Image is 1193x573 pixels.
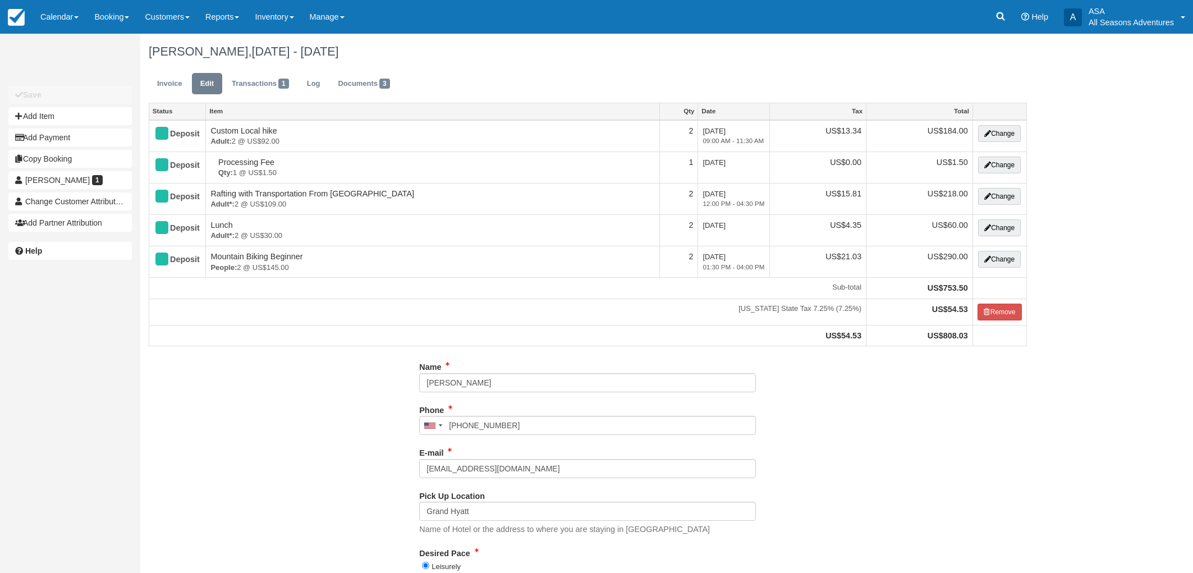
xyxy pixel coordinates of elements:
button: Remove [978,304,1022,320]
b: Save [23,90,42,99]
a: Tax [770,103,866,119]
strong: Qty [218,168,233,177]
button: Change [978,157,1021,173]
a: [PERSON_NAME] 1 [8,171,132,189]
td: US$0.00 [769,152,866,183]
td: 2 [660,214,698,246]
h1: [PERSON_NAME], [149,45,1027,58]
strong: Adult* [210,200,234,208]
button: Add Item [8,107,132,125]
strong: US$54.53 [825,331,861,340]
td: US$13.34 [769,120,866,152]
a: Transactions1 [223,73,297,95]
a: Qty [660,103,698,119]
span: Change Customer Attribution [25,197,126,206]
button: Change Customer Attribution [8,192,132,210]
a: Edit [192,73,222,95]
img: checkfront-main-nav-mini-logo.png [8,9,25,26]
span: [DATE] [703,253,764,272]
span: 3 [379,79,390,89]
label: Pick Up Location [419,487,485,502]
div: Deposit [154,219,191,237]
td: Mountain Biking Beginner [206,246,660,277]
label: Leisurely [432,562,461,571]
strong: US$808.03 [928,331,968,340]
label: Phone [419,401,444,416]
a: Date [698,103,769,119]
td: US$1.50 [866,152,973,183]
em: 1 @ US$1.50 [218,168,655,178]
em: 2 @ US$145.00 [210,263,655,273]
a: Help [8,242,132,260]
p: ASA [1089,6,1174,17]
button: Copy Booking [8,150,132,168]
td: Lunch [206,214,660,246]
strong: US$54.53 [932,305,968,314]
td: Rafting with Transportation From [GEOGRAPHIC_DATA] [206,183,660,214]
td: 2 [660,246,698,277]
span: [DATE] - [DATE] [251,44,338,58]
td: US$15.81 [769,183,866,214]
button: Save [8,86,132,104]
td: US$60.00 [866,214,973,246]
a: Invoice [149,73,191,95]
em: 01:30 PM - 04:00 PM [703,263,764,272]
strong: Adult [210,137,231,145]
span: Help [1031,12,1048,21]
a: Status [149,103,205,119]
b: Help [25,246,42,255]
strong: US$753.50 [928,283,968,292]
em: 2 @ US$30.00 [210,231,655,241]
a: Log [299,73,329,95]
em: 2 @ US$109.00 [210,199,655,210]
td: US$184.00 [866,120,973,152]
button: Change [978,219,1021,236]
label: Desired Pace [419,544,470,560]
div: Deposit [154,157,191,175]
td: Processing Fee [206,152,660,183]
td: US$290.00 [866,246,973,277]
em: 2 @ US$92.00 [210,136,655,147]
a: Documents3 [329,73,398,95]
em: Sub-total [154,282,861,293]
label: E-mail [419,443,443,459]
td: Custom Local hike [206,120,660,152]
span: [DATE] [703,127,764,146]
span: 1 [278,79,289,89]
td: 2 [660,120,698,152]
p: All Seasons Adventures [1089,17,1174,28]
button: Add Partner Attribution [8,214,132,232]
label: Name [419,357,441,373]
p: Name of Hotel or the address to where you are staying in [GEOGRAPHIC_DATA] [419,524,710,535]
em: [US_STATE] State Tax 7.25% (7.25%) [154,304,861,314]
td: US$218.00 [866,183,973,214]
button: Change [978,125,1021,142]
div: Deposit [154,188,191,206]
span: [DATE] [703,158,726,167]
div: Deposit [154,125,191,143]
a: Item [206,103,659,119]
em: 12:00 PM - 04:30 PM [703,199,764,209]
span: 1 [92,175,103,185]
a: Total [866,103,972,119]
td: US$4.35 [769,214,866,246]
button: Change [978,251,1021,268]
td: US$21.03 [769,246,866,277]
td: 1 [660,152,698,183]
em: 09:00 AM - 11:30 AM [703,136,764,146]
span: [DATE] [703,190,764,209]
span: [PERSON_NAME] [25,176,90,185]
i: Help [1021,13,1029,21]
button: Change [978,188,1021,205]
div: Deposit [154,251,191,269]
div: United States: +1 [420,416,446,434]
button: Add Payment [8,129,132,146]
strong: People [210,263,237,272]
span: [DATE] [703,221,726,230]
strong: Adult* [210,231,234,240]
div: A [1064,8,1082,26]
td: 2 [660,183,698,214]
